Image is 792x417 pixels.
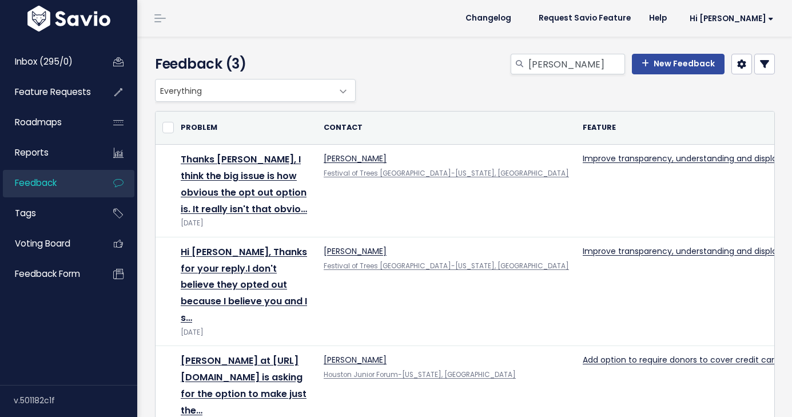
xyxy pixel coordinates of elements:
[324,261,569,271] a: Festival of Trees [GEOGRAPHIC_DATA]-[US_STATE], [GEOGRAPHIC_DATA]
[324,153,387,164] a: [PERSON_NAME]
[25,6,113,31] img: logo-white.9d6f32f41409.svg
[3,231,95,257] a: Voting Board
[155,79,356,102] span: Everything
[3,170,95,196] a: Feedback
[155,54,351,74] h4: Feedback (3)
[632,54,725,74] a: New Feedback
[324,169,569,178] a: Festival of Trees [GEOGRAPHIC_DATA]-[US_STATE], [GEOGRAPHIC_DATA]
[181,245,307,324] a: Hi [PERSON_NAME], Thanks for your reply. ​ I don't believe they opted out because I believe you a...
[3,49,95,75] a: Inbox (295/0)
[3,200,95,227] a: Tags
[465,14,511,22] span: Changelog
[324,370,516,379] a: Houston Junior Forum-[US_STATE], [GEOGRAPHIC_DATA]
[324,245,387,257] a: [PERSON_NAME]
[15,177,57,189] span: Feedback
[14,386,137,415] div: v.501182c1f
[530,10,640,27] a: Request Savio Feature
[181,153,307,215] a: Thanks [PERSON_NAME], I think the big issue is how obvious the opt out option is. It really isn't...
[317,112,576,145] th: Contact
[3,109,95,136] a: Roadmaps
[15,146,49,158] span: Reports
[15,207,36,219] span: Tags
[3,79,95,105] a: Feature Requests
[15,268,80,280] span: Feedback form
[15,55,73,67] span: Inbox (295/0)
[181,217,310,229] div: [DATE]
[181,327,310,339] div: [DATE]
[324,354,387,366] a: [PERSON_NAME]
[15,86,91,98] span: Feature Requests
[640,10,676,27] a: Help
[181,354,307,416] a: [PERSON_NAME] at [URL][DOMAIN_NAME] is asking for the option to make just the…
[15,237,70,249] span: Voting Board
[3,261,95,287] a: Feedback form
[690,14,774,23] span: Hi [PERSON_NAME]
[174,112,317,145] th: Problem
[527,54,625,74] input: Search feedback...
[676,10,783,27] a: Hi [PERSON_NAME]
[3,140,95,166] a: Reports
[15,116,62,128] span: Roadmaps
[156,80,332,101] span: Everything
